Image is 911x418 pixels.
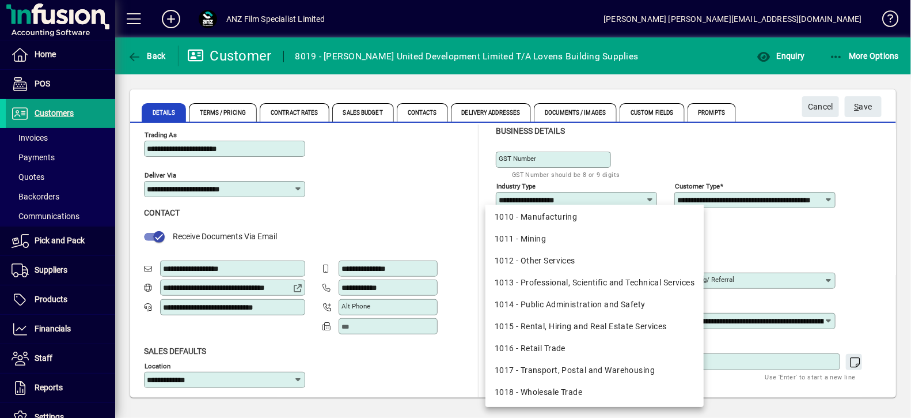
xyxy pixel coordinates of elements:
[495,211,695,223] div: 1010 - Manufacturing
[397,103,448,122] span: Contacts
[688,103,737,122] span: Prompts
[6,70,115,99] a: POS
[332,103,394,122] span: Sales Budget
[6,148,115,167] a: Payments
[12,172,44,182] span: Quotes
[620,103,684,122] span: Custom Fields
[512,168,620,181] mat-hint: GST Number should be 8 or 9 digits
[485,228,704,250] mat-option: 1011 - Mining
[6,167,115,187] a: Quotes
[35,236,85,245] span: Pick and Pack
[12,192,59,201] span: Backorders
[829,51,899,61] span: More Options
[35,50,56,59] span: Home
[12,212,79,221] span: Communications
[35,79,50,88] span: POS
[142,103,186,122] span: Details
[189,103,257,122] span: Terms / Pricing
[534,103,617,122] span: Documents / Images
[855,102,859,111] span: S
[495,386,695,398] div: 1018 - Wholesale Trade
[485,272,704,293] mat-option: 1013 - Professional, Scientific and Technical Services
[496,182,536,190] mat-label: Industry type
[35,108,74,118] span: Customers
[295,47,639,66] div: 8019 - [PERSON_NAME] United Development Limited T/A Lovens Building Supplies
[6,315,115,344] a: Financials
[495,364,695,376] div: 1017 - Transport, Postal and Warehousing
[765,370,856,383] mat-hint: Use 'Enter' to start a new line
[6,187,115,206] a: Backorders
[451,103,532,122] span: Delivery Addresses
[6,256,115,285] a: Suppliers
[124,46,169,66] button: Back
[35,353,52,363] span: Staff
[12,153,55,162] span: Payments
[6,374,115,402] a: Reports
[189,9,226,29] button: Profile
[874,2,897,40] a: Knowledge Base
[6,285,115,314] a: Products
[145,131,177,139] mat-label: Trading as
[485,337,704,359] mat-option: 1016 - Retail Trade
[6,227,115,255] a: Pick and Pack
[802,96,839,117] button: Cancel
[35,383,63,392] span: Reports
[6,40,115,69] a: Home
[495,233,695,245] div: 1011 - Mining
[603,10,862,28] div: [PERSON_NAME] [PERSON_NAME][EMAIL_ADDRESS][DOMAIN_NAME]
[485,206,704,228] mat-option: 1010 - Manufacturing
[260,103,329,122] span: Contract Rates
[144,347,206,356] span: Sales defaults
[12,133,48,142] span: Invoices
[115,46,179,66] app-page-header-button: Back
[145,361,170,370] mat-label: Location
[341,302,370,310] mat-label: Alt Phone
[499,155,536,163] mat-label: GST Number
[675,182,720,190] mat-label: Customer type
[35,295,67,304] span: Products
[677,276,734,284] mat-label: Marketing/ Referral
[845,96,882,117] button: Save
[173,232,277,241] span: Receive Documents Via Email
[153,9,189,29] button: Add
[495,277,695,289] div: 1013 - Professional, Scientific and Technical Services
[6,344,115,373] a: Staff
[496,126,565,135] span: Business details
[855,97,872,116] span: ave
[6,128,115,148] a: Invoices
[145,171,176,179] mat-label: Deliver via
[6,206,115,226] a: Communications
[144,208,180,217] span: Contact
[485,315,704,337] mat-option: 1015 - Rental, Hiring and Real Estate Services
[485,381,704,403] mat-option: 1018 - Wholesale Trade
[485,293,704,315] mat-option: 1014 - Public Administration and Safety
[754,46,807,66] button: Enquiry
[826,46,902,66] button: More Options
[757,51,804,61] span: Enquiry
[35,265,67,274] span: Suppliers
[808,97,833,116] span: Cancel
[187,47,272,65] div: Customer
[35,324,71,333] span: Financials
[495,299,695,311] div: 1014 - Public Administration and Safety
[495,342,695,355] div: 1016 - Retail Trade
[485,250,704,272] mat-option: 1012 - Other Services
[495,321,695,333] div: 1015 - Rental, Hiring and Real Estate Services
[226,10,325,28] div: ANZ Film Specialist Limited
[485,359,704,381] mat-option: 1017 - Transport, Postal and Warehousing
[495,255,695,267] div: 1012 - Other Services
[127,51,166,61] span: Back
